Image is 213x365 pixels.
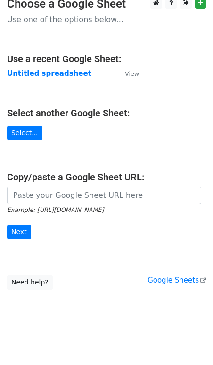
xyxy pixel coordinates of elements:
[125,70,139,77] small: View
[166,320,213,365] iframe: Chat Widget
[7,187,201,204] input: Paste your Google Sheet URL here
[7,15,206,24] p: Use one of the options below...
[7,206,104,213] small: Example: [URL][DOMAIN_NAME]
[7,275,53,290] a: Need help?
[147,276,206,284] a: Google Sheets
[7,69,91,78] a: Untitled spreadsheet
[7,171,206,183] h4: Copy/paste a Google Sheet URL:
[7,53,206,65] h4: Use a recent Google Sheet:
[7,225,31,239] input: Next
[115,69,139,78] a: View
[7,126,42,140] a: Select...
[7,107,206,119] h4: Select another Google Sheet:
